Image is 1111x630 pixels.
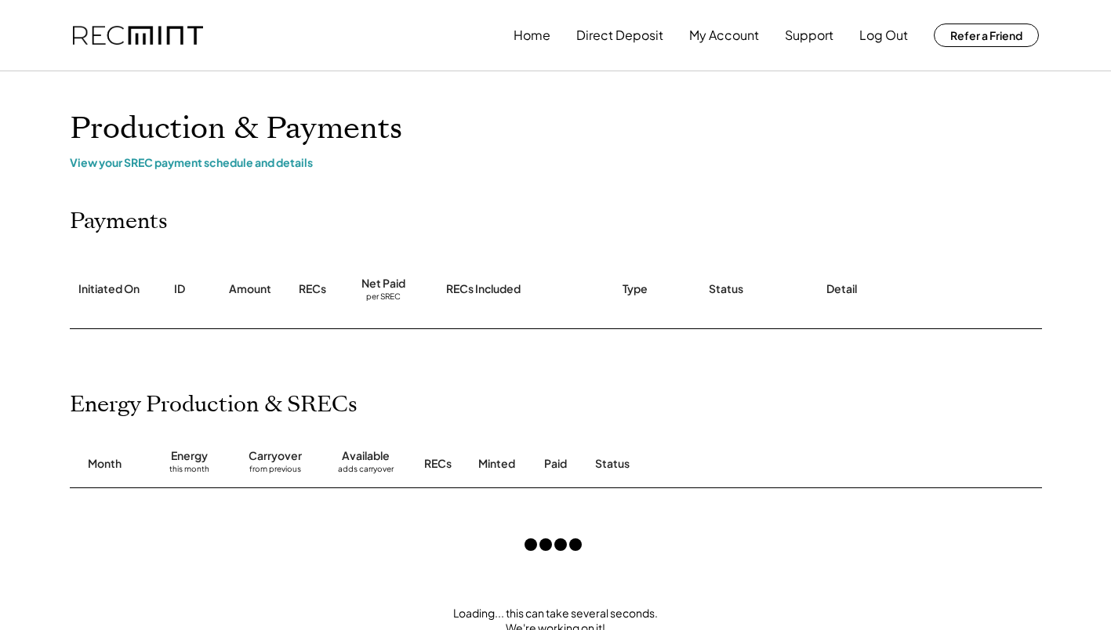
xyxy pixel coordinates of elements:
[73,26,203,45] img: recmint-logotype%403x.png
[249,464,301,480] div: from previous
[299,281,326,297] div: RECs
[709,281,743,297] div: Status
[229,281,271,297] div: Amount
[338,464,394,480] div: adds carryover
[88,456,122,472] div: Month
[595,456,862,472] div: Status
[934,24,1039,47] button: Refer a Friend
[826,281,857,297] div: Detail
[859,20,908,51] button: Log Out
[70,392,358,418] h2: Energy Production & SRECs
[361,276,405,291] div: Net Paid
[623,281,648,297] div: Type
[78,281,140,297] div: Initiated On
[478,456,515,472] div: Minted
[544,456,567,472] div: Paid
[70,208,168,235] h2: Payments
[171,448,208,464] div: Energy
[576,20,663,51] button: Direct Deposit
[446,281,521,297] div: RECs Included
[514,20,550,51] button: Home
[689,20,759,51] button: My Account
[785,20,833,51] button: Support
[70,110,1042,147] h1: Production & Payments
[424,456,452,472] div: RECs
[342,448,390,464] div: Available
[174,281,185,297] div: ID
[169,464,209,480] div: this month
[249,448,302,464] div: Carryover
[70,155,1042,169] div: View your SREC payment schedule and details
[366,291,401,303] div: per SREC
